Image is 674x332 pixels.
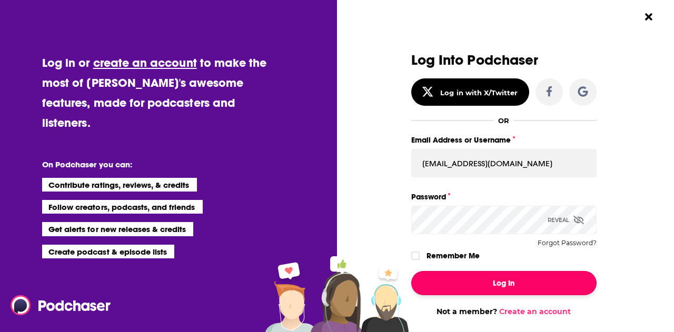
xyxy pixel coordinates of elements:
[411,190,597,204] label: Password
[93,55,197,70] a: create an account
[548,206,584,234] div: Reveal
[42,222,193,236] li: Get alerts for new releases & credits
[411,133,597,147] label: Email Address or Username
[498,116,509,125] div: OR
[11,295,103,315] a: Podchaser - Follow, Share and Rate Podcasts
[42,200,203,214] li: Follow creators, podcasts, and friends
[411,307,597,316] div: Not a member?
[538,239,597,247] button: Forgot Password?
[440,88,518,97] div: Log in with X/Twitter
[411,78,529,106] button: Log in with X/Twitter
[639,7,659,27] button: Close Button
[42,245,174,258] li: Create podcast & episode lists
[42,159,253,169] li: On Podchaser you can:
[411,53,597,68] h3: Log Into Podchaser
[411,149,597,177] input: Email Address or Username
[11,295,112,315] img: Podchaser - Follow, Share and Rate Podcasts
[42,178,197,192] li: Contribute ratings, reviews, & credits
[411,271,597,295] button: Log In
[427,249,480,263] label: Remember Me
[499,307,571,316] a: Create an account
